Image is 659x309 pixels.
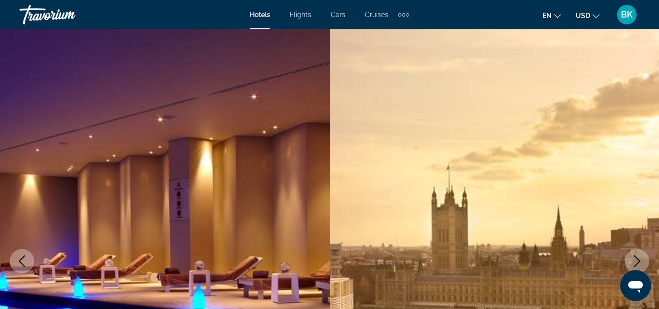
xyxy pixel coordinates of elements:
a: Travorium [20,2,117,27]
button: Extra navigation items [398,7,409,22]
a: Flights [290,11,311,19]
span: USD [576,12,590,20]
button: Change currency [576,8,599,22]
button: User Menu [614,4,639,25]
span: en [542,12,552,20]
a: Cars [331,11,345,19]
iframe: Button to launch messaging window [620,270,651,301]
button: Change language [542,8,561,22]
a: Cruises [365,11,388,19]
a: Hotels [250,11,270,19]
button: Next image [625,249,649,273]
button: Previous image [10,249,34,273]
span: BK [621,10,633,20]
